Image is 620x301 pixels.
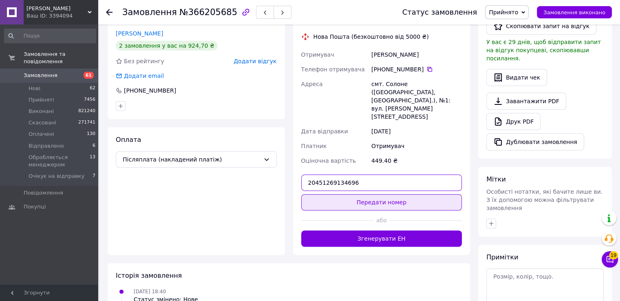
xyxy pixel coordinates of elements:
[311,33,431,41] div: Нова Пошта (безкоштовно від 5000 ₴)
[93,173,95,180] span: 7
[370,47,463,62] div: [PERSON_NAME]
[24,51,98,65] span: Замовлення та повідомлення
[486,18,596,35] button: Скопіювати запит на відгук
[116,136,141,144] span: Оплата
[234,58,276,64] span: Додати відгук
[179,7,237,17] span: №366205685
[122,7,177,17] span: Замовлення
[371,65,462,73] div: [PHONE_NUMBER]
[301,194,462,210] button: Передати номер
[370,139,463,153] div: Отримувач
[29,85,40,92] span: Нові
[90,154,95,168] span: 13
[90,85,95,92] span: 62
[301,157,356,164] span: Оціночна вартість
[29,142,64,150] span: Відправлено
[543,9,605,15] span: Замовлення виконано
[486,113,541,130] a: Друк PDF
[486,253,518,261] span: Примітки
[29,131,54,138] span: Оплачені
[486,93,566,110] a: Завантажити PDF
[29,108,54,115] span: Виконані
[486,39,601,62] span: У вас є 29 днів, щоб відправити запит на відгук покупцеві, скопіювавши посилання.
[301,51,334,58] span: Отримувач
[486,69,547,86] button: Видати чек
[301,143,327,149] span: Платник
[609,251,618,259] span: 19
[301,128,348,135] span: Дата відправки
[87,131,95,138] span: 130
[602,251,618,268] button: Чат з покупцем19
[116,30,163,37] a: [PERSON_NAME]
[370,77,463,124] div: смт. Солоне ([GEOGRAPHIC_DATA], [GEOGRAPHIC_DATA].), №1: вул. [PERSON_NAME][STREET_ADDRESS]
[370,124,463,139] div: [DATE]
[123,72,165,80] div: Додати email
[301,175,462,191] input: Номер експрес-накладної
[537,6,612,18] button: Замовлення виконано
[373,216,389,224] span: або
[4,29,96,43] input: Пошук
[301,230,462,247] button: Згенерувати ЕН
[301,66,365,73] span: Телефон отримувача
[116,272,182,279] span: Історія замовлення
[26,12,98,20] div: Ваш ID: 3394094
[124,58,164,64] span: Без рейтингу
[29,173,84,180] span: Очікує на відправку
[29,154,90,168] span: Обробляється менеджером
[486,188,602,211] span: Особисті нотатки, які бачите лише ви. З їх допомогою можна фільтрувати замовлення
[93,142,95,150] span: 6
[78,119,95,126] span: 271741
[123,155,260,164] span: Післяплата (накладений платіж)
[134,289,166,294] span: [DATE] 18:40
[78,108,95,115] span: 821240
[486,133,584,150] button: Дублювати замовлення
[370,153,463,168] div: 449.40 ₴
[24,203,46,210] span: Покупці
[115,72,165,80] div: Додати email
[123,86,177,95] div: [PHONE_NUMBER]
[84,72,94,79] span: 61
[26,5,88,12] span: HUGO
[301,81,323,87] span: Адреса
[486,175,506,183] span: Мітки
[116,41,218,51] div: 2 замовлення у вас на 924,70 ₴
[106,8,113,16] div: Повернутися назад
[489,9,518,15] span: Прийнято
[84,96,95,104] span: 7456
[24,72,57,79] span: Замовлення
[29,96,54,104] span: Прийняті
[29,119,56,126] span: Скасовані
[24,189,63,197] span: Повідомлення
[402,8,477,16] div: Статус замовлення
